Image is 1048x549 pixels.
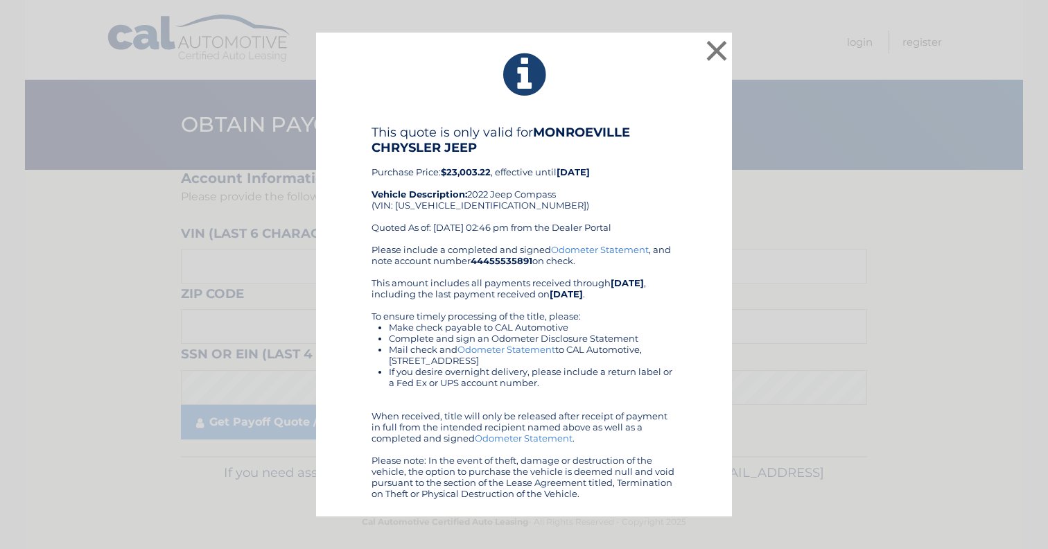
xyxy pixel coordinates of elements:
[471,255,532,266] b: 44455535891
[551,244,649,255] a: Odometer Statement
[475,433,573,444] a: Odometer Statement
[389,344,676,366] li: Mail check and to CAL Automotive, [STREET_ADDRESS]
[557,166,590,177] b: [DATE]
[389,322,676,333] li: Make check payable to CAL Automotive
[372,189,467,200] strong: Vehicle Description:
[550,288,583,299] b: [DATE]
[703,37,731,64] button: ×
[372,244,676,499] div: Please include a completed and signed , and note account number on check. This amount includes al...
[372,125,630,155] b: MONROEVILLE CHRYSLER JEEP
[611,277,644,288] b: [DATE]
[372,125,676,244] div: Purchase Price: , effective until 2022 Jeep Compass (VIN: [US_VEHICLE_IDENTIFICATION_NUMBER]) Quo...
[389,333,676,344] li: Complete and sign an Odometer Disclosure Statement
[457,344,555,355] a: Odometer Statement
[372,125,676,155] h4: This quote is only valid for
[441,166,491,177] b: $23,003.22
[389,366,676,388] li: If you desire overnight delivery, please include a return label or a Fed Ex or UPS account number.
